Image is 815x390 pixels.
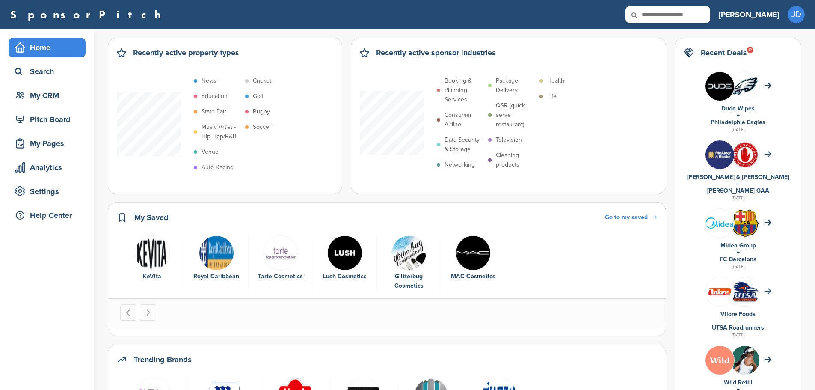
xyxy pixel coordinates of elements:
[445,160,475,170] p: Networking
[9,205,86,225] a: Help Center
[202,107,226,116] p: State Fair
[327,235,362,271] img: K1fgrtna 400x400
[263,235,298,271] img: Nets partners tarte400x300
[547,92,557,101] p: Life
[719,5,779,24] a: [PERSON_NAME]
[189,235,244,282] a: Open uri20141112 50798 15afmkw Royal Caribbean
[737,112,740,119] a: +
[684,126,792,134] div: [DATE]
[445,135,484,154] p: Data Security & Storage
[253,122,271,132] p: Soccer
[496,101,535,129] p: QSR (quick serve restaurant)
[381,235,436,291] a: Open uri20141112 50798 j4faz4 Glitterbug Cosmetics
[731,140,759,169] img: S52bcpuf 400x400
[781,356,808,383] iframe: Button to launch messaging window
[199,235,234,271] img: Open uri20141112 50798 15afmkw
[189,272,244,281] div: Royal Caribbean
[445,272,501,281] div: MAC Cosmetics
[724,379,753,386] a: Wild Refill
[9,86,86,105] a: My CRM
[712,324,764,331] a: UTSA Roadrunners
[707,187,769,194] a: [PERSON_NAME] GAA
[377,235,441,291] div: 5 of 6
[9,110,86,129] a: Pitch Board
[124,235,180,282] a: Screen shot 2018 02 19 at 12.29.49 pm KeVita
[13,208,86,223] div: Help Center
[134,354,192,366] h2: Trending Brands
[705,140,734,169] img: 6ytyenzi 400x400
[391,235,427,271] img: Open uri20141112 50798 j4faz4
[705,277,734,306] img: Group 246
[705,346,734,375] img: Xmy2hx9i 400x400
[13,136,86,151] div: My Pages
[731,209,759,238] img: Open uri20141112 64162 1yeofb6?1415809477
[9,158,86,177] a: Analytics
[445,110,484,129] p: Consumer Airline
[253,76,271,86] p: Cricket
[705,217,734,229] img: 200px midea.svg
[184,235,249,291] div: 2 of 6
[202,163,234,172] p: Auto Racing
[9,134,86,153] a: My Pages
[720,256,757,263] a: FC Barcelona
[684,331,792,339] div: [DATE]
[719,9,779,21] h3: [PERSON_NAME]
[317,272,372,281] div: Lush Cosmetics
[721,105,755,112] a: Dude Wipes
[9,62,86,81] a: Search
[13,112,86,127] div: Pitch Board
[496,76,535,95] p: Package Delivery
[202,122,241,141] p: Music Artist - Hip Hop/R&B
[747,47,753,53] div: 12
[120,304,136,321] button: Go to last slide
[10,9,166,20] a: SponsorPitch
[140,304,156,321] button: Next slide
[202,92,228,101] p: Education
[381,272,436,291] div: Glitterbug Cosmetics
[687,173,789,181] a: [PERSON_NAME] & [PERSON_NAME]
[9,182,86,201] a: Settings
[202,76,216,86] p: News
[134,211,169,223] h2: My Saved
[684,263,792,271] div: [DATE]
[605,214,648,221] span: Go to my saved
[737,317,740,325] a: +
[684,194,792,202] div: [DATE]
[731,346,759,389] img: 330px raducanu wmq18 (16) (42834286534)
[13,64,86,79] div: Search
[13,160,86,175] div: Analytics
[13,184,86,199] div: Settings
[120,235,184,291] div: 1 of 6
[9,38,86,57] a: Home
[731,76,759,96] img: Data?1415807379
[711,119,765,126] a: Philadelphia Eagles
[253,235,308,282] a: Nets partners tarte400x300 Tarte Cosmetics
[135,235,170,271] img: Screen shot 2018 02 19 at 12.29.49 pm
[376,47,496,59] h2: Recently active sponsor industries
[605,213,657,222] a: Go to my saved
[737,180,740,188] a: +
[445,235,501,282] a: Data MAC Cosmetics
[13,88,86,103] div: My CRM
[720,310,756,318] a: Vilore Foods
[496,151,535,170] p: Cleaning products
[720,242,756,249] a: Midea Group
[441,235,505,291] div: 6 of 6
[317,235,372,282] a: K1fgrtna 400x400 Lush Cosmetics
[456,235,491,271] img: Data
[124,272,180,281] div: KeVita
[253,92,264,101] p: Golf
[445,76,484,104] p: Booking & Planning Services
[705,72,734,101] img: Gcfarpgv 400x400
[547,76,564,86] p: Health
[313,235,377,291] div: 4 of 6
[13,40,86,55] div: Home
[496,135,522,145] p: Television
[788,6,805,23] span: JD
[202,147,219,157] p: Venue
[731,280,759,303] img: Open uri20141112 64162 1eu47ya?1415809040
[133,47,239,59] h2: Recently active property types
[253,107,270,116] p: Rugby
[701,47,747,59] h2: Recent Deals
[737,249,740,256] a: +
